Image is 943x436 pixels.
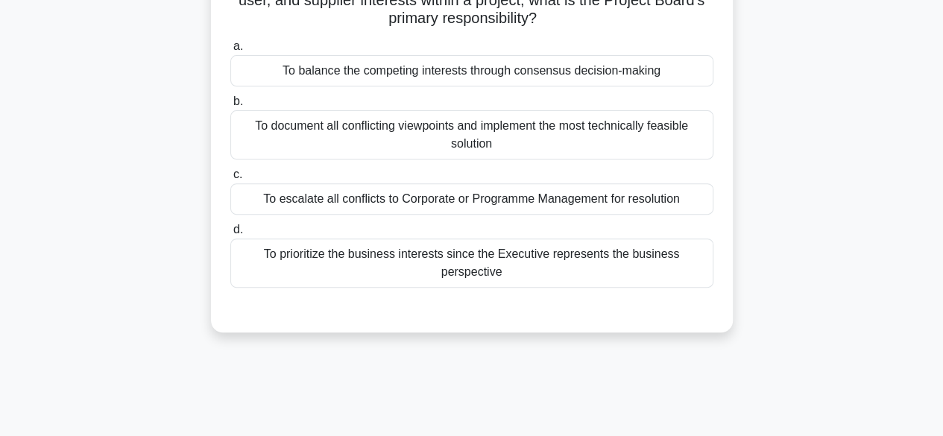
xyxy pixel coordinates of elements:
span: d. [233,223,243,236]
div: To balance the competing interests through consensus decision-making [230,55,713,86]
span: a. [233,40,243,52]
div: To prioritize the business interests since the Executive represents the business perspective [230,238,713,288]
div: To escalate all conflicts to Corporate or Programme Management for resolution [230,183,713,215]
div: To document all conflicting viewpoints and implement the most technically feasible solution [230,110,713,159]
span: b. [233,95,243,107]
span: c. [233,168,242,180]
